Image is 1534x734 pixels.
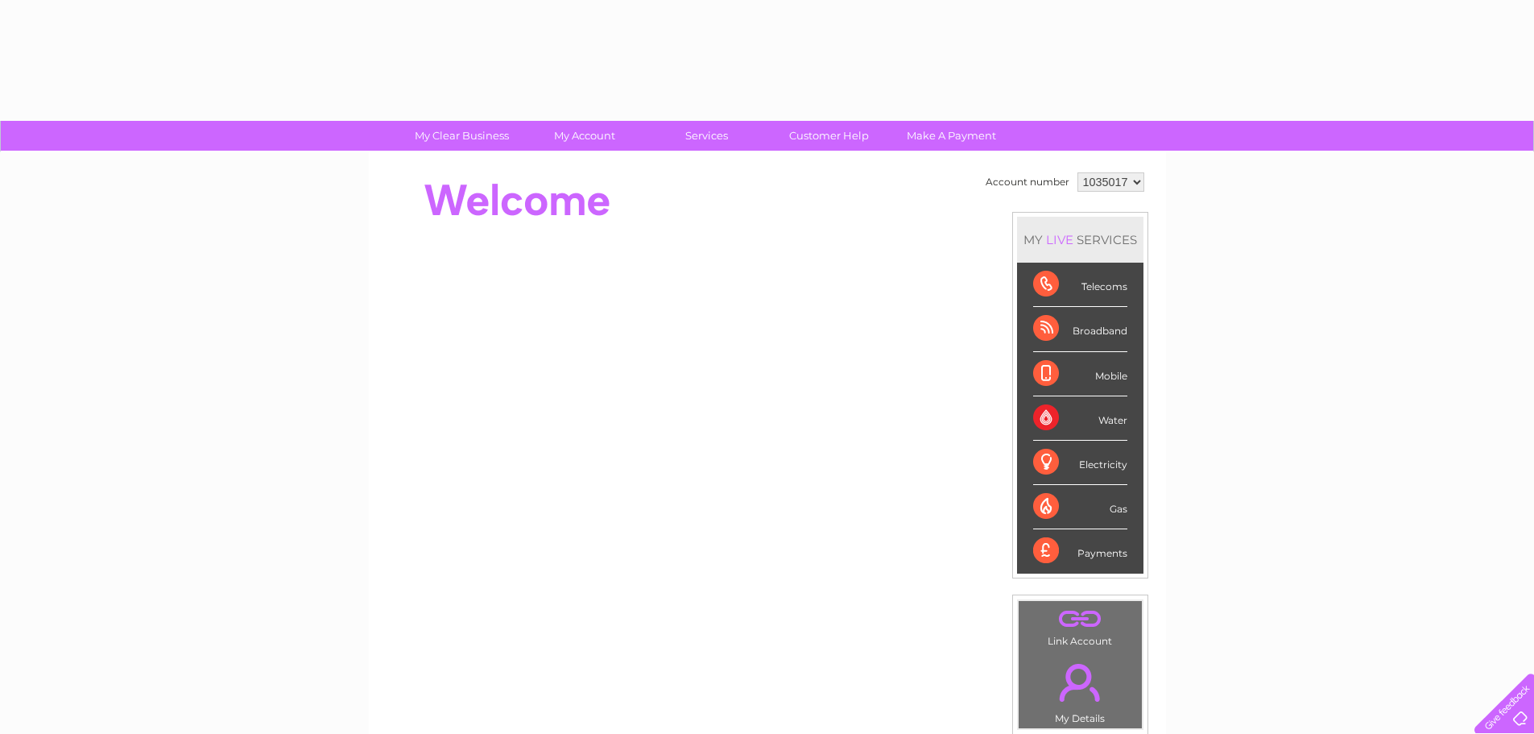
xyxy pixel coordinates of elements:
[1043,232,1077,247] div: LIVE
[1023,605,1138,633] a: .
[763,121,895,151] a: Customer Help
[1023,654,1138,711] a: .
[1033,441,1127,485] div: Electricity
[1017,217,1143,263] div: MY SERVICES
[1033,352,1127,396] div: Mobile
[1033,529,1127,573] div: Payments
[1033,263,1127,307] div: Telecoms
[885,121,1018,151] a: Make A Payment
[982,168,1073,196] td: Account number
[1018,600,1143,651] td: Link Account
[395,121,528,151] a: My Clear Business
[1018,650,1143,729] td: My Details
[1033,307,1127,351] div: Broadband
[1033,485,1127,529] div: Gas
[1033,396,1127,441] div: Water
[640,121,773,151] a: Services
[518,121,651,151] a: My Account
